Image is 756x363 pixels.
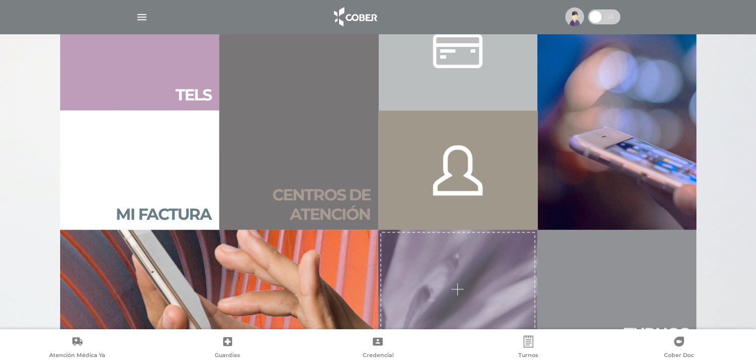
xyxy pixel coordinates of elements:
[116,205,211,224] h2: Mi factura
[453,336,604,361] a: Turnos
[664,352,694,361] span: Cober Doc
[49,352,105,361] span: Atención Médica Ya
[362,352,393,361] span: Credencial
[603,336,754,361] a: Cober Doc
[518,352,538,361] span: Turnos
[136,11,148,23] img: Cober_menu-lines-white.svg
[215,352,240,361] span: Guardias
[153,336,303,361] a: Guardias
[60,110,219,230] a: Mi factura
[175,86,211,104] h2: Tels
[624,324,688,343] h2: Tur nos
[537,230,696,349] a: Turnos
[303,336,453,361] a: Credencial
[2,336,153,361] a: Atención Médica Ya
[565,7,584,26] img: profile-placeholder.svg
[227,185,370,224] h2: Centros de atención
[329,5,381,29] img: logo_cober_home-white.png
